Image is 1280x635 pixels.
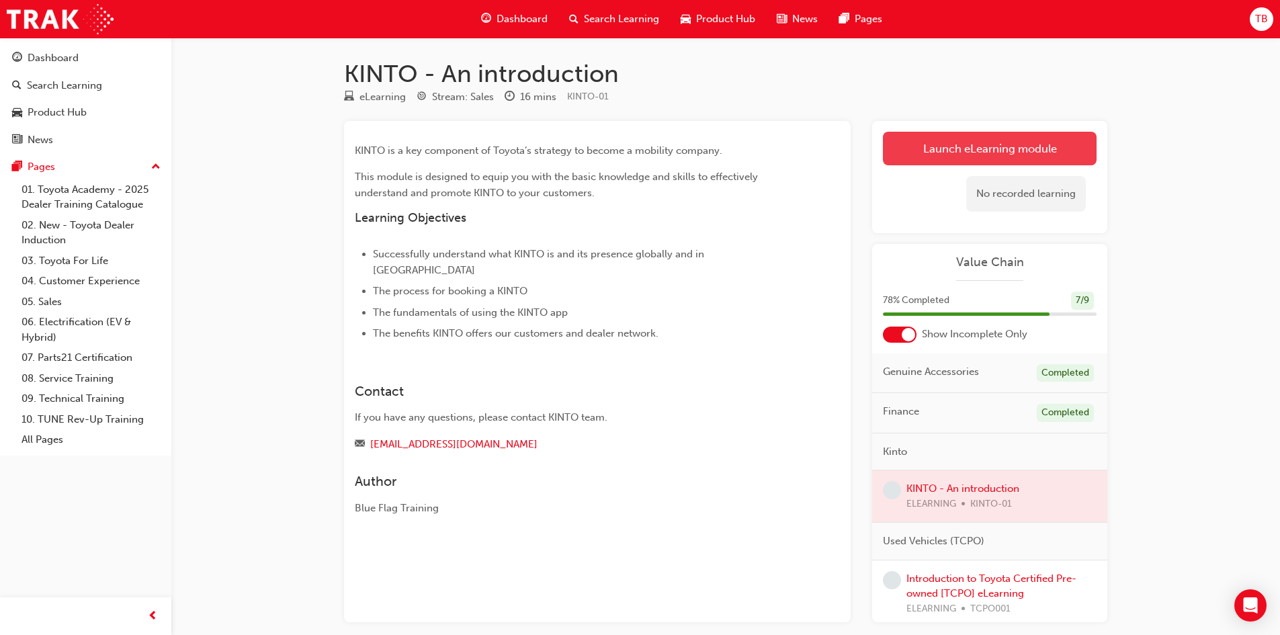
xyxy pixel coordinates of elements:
[505,89,556,105] div: Duration
[584,11,659,27] span: Search Learning
[28,50,79,66] div: Dashboard
[344,89,406,105] div: Type
[883,571,901,589] span: learningRecordVerb_NONE-icon
[855,11,882,27] span: Pages
[16,409,166,430] a: 10. TUNE Rev-Up Training
[148,608,158,625] span: prev-icon
[16,292,166,312] a: 05. Sales
[505,91,515,103] span: clock-icon
[417,91,427,103] span: target-icon
[1255,11,1268,27] span: TB
[12,134,22,146] span: news-icon
[16,251,166,271] a: 03. Toyota For Life
[373,285,527,297] span: The process for booking a KINTO
[5,100,166,125] a: Product Hub
[5,155,166,179] button: Pages
[520,89,556,105] div: 16 mins
[883,293,949,308] span: 78 % Completed
[373,306,568,319] span: The fundamentals of using the KINTO app
[151,159,161,176] span: up-icon
[16,179,166,215] a: 01. Toyota Academy - 2025 Dealer Training Catalogue
[696,11,755,27] span: Product Hub
[359,89,406,105] div: eLearning
[906,601,956,617] span: ELEARNING
[344,59,1107,89] h1: KINTO - An introduction
[1037,404,1094,422] div: Completed
[883,364,979,380] span: Genuine Accessories
[12,161,22,173] span: pages-icon
[5,128,166,153] a: News
[7,4,114,34] img: Trak
[16,312,166,347] a: 06. Electrification (EV & Hybrid)
[355,410,792,425] div: If you have any questions, please contact KINTO team.
[355,474,792,489] h3: Author
[16,271,166,292] a: 04. Customer Experience
[5,43,166,155] button: DashboardSearch LearningProduct HubNews
[28,159,55,175] div: Pages
[906,573,1076,600] a: Introduction to Toyota Certified Pre-owned [TCPO] eLearning
[12,107,22,119] span: car-icon
[1071,292,1094,310] div: 7 / 9
[28,132,53,148] div: News
[681,11,691,28] span: car-icon
[1250,7,1273,31] button: TB
[355,171,761,199] span: This module is designed to equip you with the basic knowledge and skills to effectively understan...
[966,176,1086,212] div: No recorded learning
[922,327,1027,342] span: Show Incomplete Only
[481,11,491,28] span: guage-icon
[5,73,166,98] a: Search Learning
[370,438,538,450] a: [EMAIL_ADDRESS][DOMAIN_NAME]
[355,501,792,516] div: Blue Flag Training
[373,327,658,339] span: The benefits KINTO offers our customers and dealer network.
[569,11,579,28] span: search-icon
[792,11,818,27] span: News
[470,5,558,33] a: guage-iconDashboard
[883,255,1097,270] a: Value Chain
[839,11,849,28] span: pages-icon
[567,91,609,102] span: Learning resource code
[497,11,548,27] span: Dashboard
[883,132,1097,165] a: Launch eLearning module
[883,444,907,460] span: Kinto
[766,5,828,33] a: news-iconNews
[355,210,466,225] span: Learning Objectives
[777,11,787,28] span: news-icon
[355,439,365,451] span: email-icon
[16,215,166,251] a: 02. New - Toyota Dealer Induction
[970,601,1011,617] span: TCPO001
[1037,364,1094,382] div: Completed
[16,368,166,389] a: 08. Service Training
[432,89,494,105] div: Stream: Sales
[558,5,670,33] a: search-iconSearch Learning
[355,144,722,157] span: KINTO is a key component of Toyota’s strategy to become a mobility company.
[1234,589,1267,622] div: Open Intercom Messenger
[417,89,494,105] div: Stream
[883,404,919,419] span: Finance
[828,5,893,33] a: pages-iconPages
[16,429,166,450] a: All Pages
[27,78,102,93] div: Search Learning
[355,436,792,453] div: Email
[373,248,707,276] span: Successfully understand what KINTO is and its presence globally and in [GEOGRAPHIC_DATA]
[5,46,166,71] a: Dashboard
[12,52,22,65] span: guage-icon
[16,347,166,368] a: 07. Parts21 Certification
[12,80,22,92] span: search-icon
[670,5,766,33] a: car-iconProduct Hub
[355,384,792,399] h3: Contact
[883,534,984,549] span: Used Vehicles (TCPO)
[344,91,354,103] span: learningResourceType_ELEARNING-icon
[16,388,166,409] a: 09. Technical Training
[883,481,901,499] span: learningRecordVerb_NONE-icon
[28,105,87,120] div: Product Hub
